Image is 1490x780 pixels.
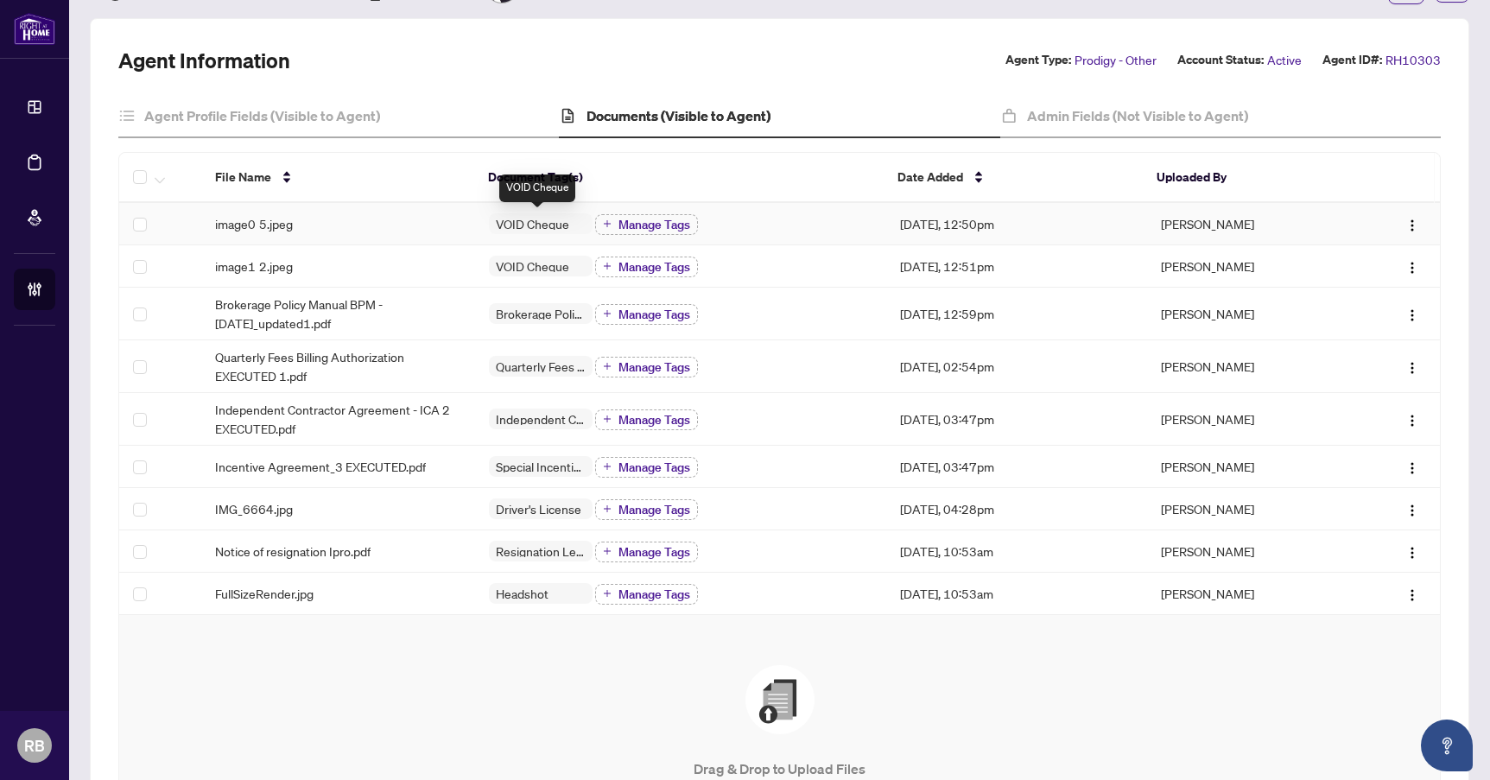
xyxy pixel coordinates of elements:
[586,105,770,126] h4: Documents (Visible to Agent)
[603,309,612,318] span: plus
[1267,50,1302,70] span: Active
[489,308,593,320] span: Brokerage Policy Manual
[1322,50,1382,70] label: Agent ID#:
[603,547,612,555] span: plus
[886,288,1146,340] td: [DATE], 12:59pm
[1398,210,1426,238] button: Logo
[215,457,426,476] span: Incentive Agreement_3 EXECUTED.pdf
[144,105,380,126] h4: Agent Profile Fields (Visible to Agent)
[1405,546,1419,560] img: Logo
[118,47,290,74] h2: Agent Information
[1385,50,1441,70] span: RH10303
[886,573,1146,615] td: [DATE], 10:53am
[1147,446,1353,488] td: [PERSON_NAME]
[1398,495,1426,523] button: Logo
[886,245,1146,288] td: [DATE], 12:51pm
[603,262,612,270] span: plus
[603,589,612,598] span: plus
[14,13,55,45] img: logo
[499,174,575,202] div: VOID Cheque
[618,546,690,558] span: Manage Tags
[886,393,1146,446] td: [DATE], 03:47pm
[1075,50,1157,70] span: Prodigy - Other
[618,588,690,600] span: Manage Tags
[215,499,293,518] span: IMG_6664.jpg
[595,542,698,562] button: Manage Tags
[1398,580,1426,607] button: Logo
[1177,50,1264,70] label: Account Status:
[489,460,593,472] span: Special Incentive Agreement
[1405,414,1419,428] img: Logo
[1147,288,1353,340] td: [PERSON_NAME]
[489,218,576,230] span: VOID Cheque
[489,260,576,272] span: VOID Cheque
[201,153,474,203] th: File Name
[215,295,461,333] span: Brokerage Policy Manual BPM - [DATE]_updated1.pdf
[1027,105,1248,126] h4: Admin Fields (Not Visible to Agent)
[618,261,690,273] span: Manage Tags
[1405,504,1419,517] img: Logo
[886,203,1146,245] td: [DATE], 12:50pm
[215,257,293,276] span: image1 2.jpeg
[1143,153,1347,203] th: Uploaded By
[618,461,690,473] span: Manage Tags
[886,530,1146,573] td: [DATE], 10:53am
[1147,573,1353,615] td: [PERSON_NAME]
[1398,252,1426,280] button: Logo
[1398,537,1426,565] button: Logo
[489,587,555,599] span: Headshot
[886,340,1146,393] td: [DATE], 02:54pm
[1405,361,1419,375] img: Logo
[595,499,698,520] button: Manage Tags
[215,168,271,187] span: File Name
[886,446,1146,488] td: [DATE], 03:47pm
[489,503,588,515] span: Driver's License
[1398,405,1426,433] button: Logo
[489,360,593,372] span: Quarterly Fees Billing Information
[1147,488,1353,530] td: [PERSON_NAME]
[1398,352,1426,380] button: Logo
[489,413,593,425] span: Independent Contractor Agreement
[595,357,698,377] button: Manage Tags
[1405,219,1419,232] img: Logo
[618,219,690,231] span: Manage Tags
[1421,720,1473,771] button: Open asap
[595,584,698,605] button: Manage Tags
[745,665,815,734] img: File Upload
[24,733,45,758] span: RB
[595,214,698,235] button: Manage Tags
[595,257,698,277] button: Manage Tags
[595,304,698,325] button: Manage Tags
[1147,340,1353,393] td: [PERSON_NAME]
[618,308,690,320] span: Manage Tags
[215,400,461,438] span: Independent Contractor Agreement - ICA 2 EXECUTED.pdf
[215,542,371,561] span: Notice of resignation Ipro.pdf
[603,219,612,228] span: plus
[215,214,293,233] span: image0 5.jpeg
[1147,393,1353,446] td: [PERSON_NAME]
[618,504,690,516] span: Manage Tags
[603,362,612,371] span: plus
[1147,245,1353,288] td: [PERSON_NAME]
[1405,261,1419,275] img: Logo
[886,488,1146,530] td: [DATE], 04:28pm
[603,462,612,471] span: plus
[154,758,1405,779] p: Drag & Drop to Upload Files
[1405,588,1419,602] img: Logo
[1005,50,1071,70] label: Agent Type:
[618,361,690,373] span: Manage Tags
[1398,453,1426,480] button: Logo
[215,347,461,385] span: Quarterly Fees Billing Authorization EXECUTED 1.pdf
[595,409,698,430] button: Manage Tags
[1398,300,1426,327] button: Logo
[1147,530,1353,573] td: [PERSON_NAME]
[1405,461,1419,475] img: Logo
[215,584,314,603] span: FullSizeRender.jpg
[1147,203,1353,245] td: [PERSON_NAME]
[897,168,963,187] span: Date Added
[603,504,612,513] span: plus
[603,415,612,423] span: plus
[595,457,698,478] button: Manage Tags
[489,545,593,557] span: Resignation Letter (From previous Brokerage)
[1405,308,1419,322] img: Logo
